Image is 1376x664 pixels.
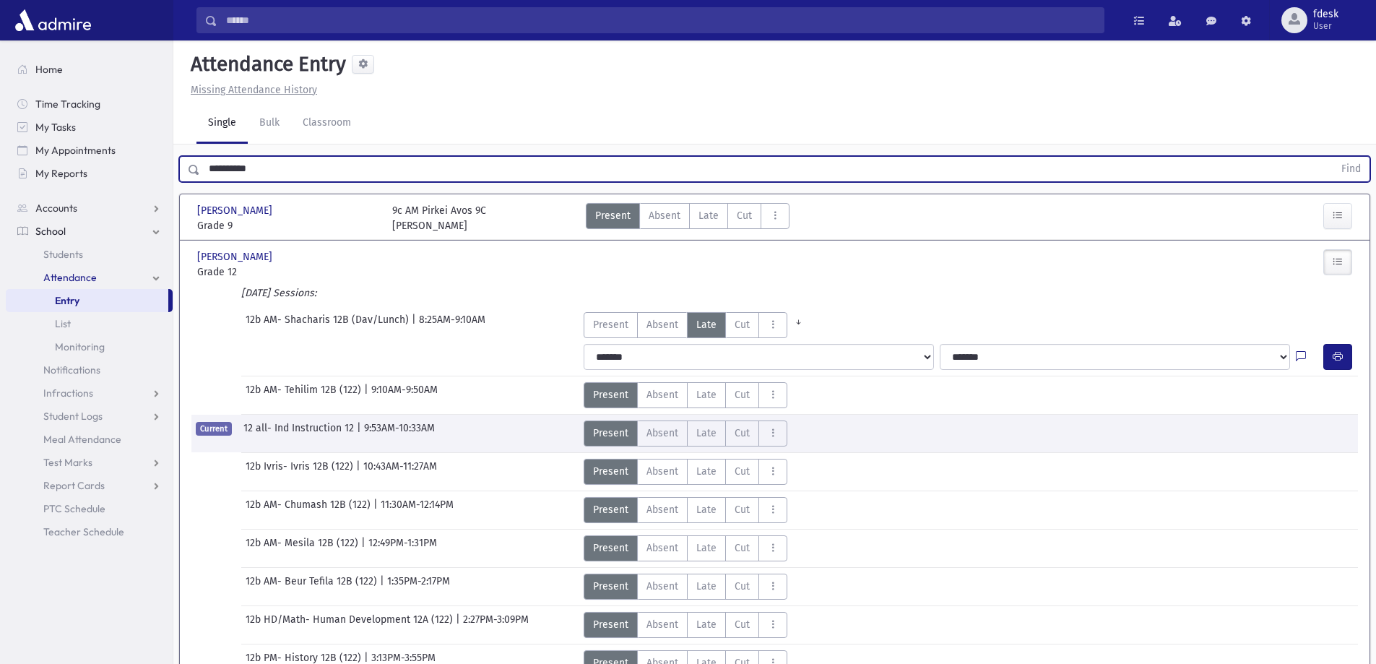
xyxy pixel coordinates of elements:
span: | [380,574,387,600]
i: [DATE] Sessions: [241,287,316,299]
div: 9c AM Pirkei Avos 9C [PERSON_NAME] [392,203,486,233]
span: Notifications [43,363,100,376]
span: Absent [646,317,678,332]
span: Cut [735,317,750,332]
a: Classroom [291,103,363,144]
span: 12:49PM-1:31PM [368,535,437,561]
a: Bulk [248,103,291,144]
span: Students [43,248,83,261]
span: 9:53AM-10:33AM [364,421,435,447]
span: Cut [735,387,750,402]
a: List [6,312,173,335]
span: List [55,317,71,330]
a: My Reports [6,162,173,185]
span: Cut [735,502,750,517]
span: | [356,459,363,485]
a: Time Tracking [6,92,173,116]
a: Monitoring [6,335,173,358]
span: [PERSON_NAME] [197,203,275,218]
a: Attendance [6,266,173,289]
span: Cut [735,464,750,479]
span: My Appointments [35,144,116,157]
span: Time Tracking [35,98,100,111]
span: 10:43AM-11:27AM [363,459,437,485]
input: Search [217,7,1104,33]
span: 12b HD/Math- Human Development 12A (122) [246,612,456,638]
a: Students [6,243,173,266]
span: Absent [646,540,678,556]
a: Infractions [6,381,173,405]
img: AdmirePro [12,6,95,35]
span: Absent [646,426,678,441]
span: 12 all- Ind Instruction 12 [243,421,357,447]
span: Home [35,63,63,76]
span: 12b AM- Chumash 12B (122) [246,497,373,523]
div: AttTypes [584,535,787,561]
a: School [6,220,173,243]
div: AttTypes [584,382,787,408]
span: Late [696,617,717,632]
span: | [456,612,463,638]
span: Absent [646,387,678,402]
span: | [412,312,419,338]
span: Teacher Schedule [43,525,124,538]
span: 12b AM- Beur Tefila 12B (122) [246,574,380,600]
span: Late [698,208,719,223]
div: AttTypes [584,574,787,600]
span: Absent [646,617,678,632]
span: Grade 9 [197,218,378,233]
a: Student Logs [6,405,173,428]
span: Accounts [35,202,77,215]
span: Monitoring [55,340,105,353]
span: 9:10AM-9:50AM [371,382,438,408]
a: Home [6,58,173,81]
div: AttTypes [584,459,787,485]
a: Accounts [6,197,173,220]
span: Current [196,422,232,436]
span: Present [593,579,628,594]
a: My Tasks [6,116,173,139]
a: Test Marks [6,451,173,474]
span: Late [696,426,717,441]
span: User [1313,20,1338,32]
span: Present [593,464,628,479]
span: 8:25AM-9:10AM [419,312,485,338]
a: Notifications [6,358,173,381]
span: Absent [646,464,678,479]
span: Present [595,208,631,223]
span: Late [696,502,717,517]
span: Late [696,540,717,556]
span: Infractions [43,387,93,400]
div: AttTypes [584,612,787,638]
span: Absent [646,502,678,517]
a: Missing Attendance History [185,84,317,96]
span: 12b AM- Tehilim 12B (122) [246,382,364,408]
span: Late [696,464,717,479]
span: Present [593,540,628,556]
span: 2:27PM-3:09PM [463,612,529,638]
div: AttTypes [584,312,810,338]
span: Present [593,502,628,517]
span: Grade 12 [197,264,378,280]
h5: Attendance Entry [185,52,346,77]
span: Late [696,387,717,402]
div: AttTypes [586,203,789,233]
span: Late [696,317,717,332]
span: 12b AM- Mesila 12B (122) [246,535,361,561]
span: School [35,225,66,238]
span: | [373,497,381,523]
span: 12b AM- Shacharis 12B (Dav/Lunch) [246,312,412,338]
span: Cut [737,208,752,223]
span: Present [593,317,628,332]
button: Find [1333,157,1369,181]
span: Present [593,426,628,441]
span: 12b Ivris- Ivris 12B (122) [246,459,356,485]
span: 1:35PM-2:17PM [387,574,450,600]
span: Test Marks [43,456,92,469]
span: Report Cards [43,479,105,492]
a: My Appointments [6,139,173,162]
span: Present [593,617,628,632]
span: My Tasks [35,121,76,134]
span: Present [593,387,628,402]
span: Meal Attendance [43,433,121,446]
